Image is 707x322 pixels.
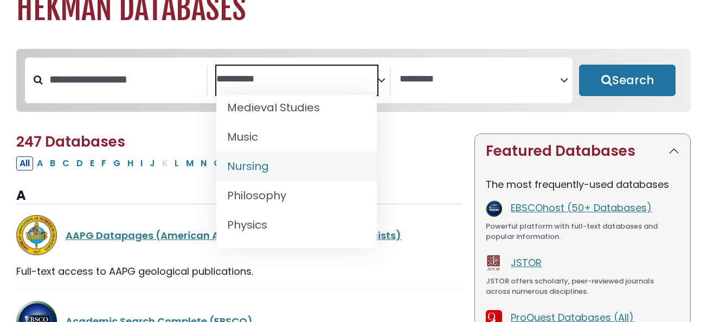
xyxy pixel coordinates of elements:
li: Medieval Studies [216,93,377,122]
div: Alpha-list to filter by first letter of database name [16,156,382,169]
li: Music [216,122,377,151]
button: Filter Results I [137,156,146,171]
a: AAPG Datapages (American Association of Petroleum Geologists) [66,229,401,242]
button: Featured Databases [475,134,690,168]
li: Philosophy [216,181,377,210]
button: Filter Results L [171,156,182,171]
button: Filter Results F [98,156,110,171]
input: Search database by title or keyword [43,71,207,89]
button: Filter Results O [210,156,224,171]
div: JSTOR offers scholarly, peer-reviewed journals across numerous disciplines. [486,276,679,297]
div: Full-text access to AAPG geological publications. [16,264,461,279]
button: Filter Results J [146,156,158,171]
button: Filter Results B [47,156,59,171]
textarea: Search [400,74,560,85]
li: Nursing [216,151,377,181]
button: Filter Results C [59,156,73,171]
textarea: Search [216,74,377,85]
span: 247 Databases [16,132,125,151]
button: Filter Results H [124,156,137,171]
nav: Search filters [16,49,691,112]
a: EBSCOhost (50+ Databases) [511,201,652,214]
button: Filter Results A [34,156,46,171]
button: All [16,156,33,171]
li: Physics [216,210,377,239]
button: Submit for Search Results [579,65,676,96]
h3: A [16,188,461,204]
button: Filter Results G [110,156,124,171]
a: JSTOR [511,256,542,269]
button: Filter Results M [183,156,197,171]
button: Filter Results E [87,156,98,171]
div: Powerful platform with full-text databases and popular information. [486,221,679,242]
button: Filter Results D [73,156,86,171]
button: Filter Results N [197,156,210,171]
p: The most frequently-used databases [486,177,679,192]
